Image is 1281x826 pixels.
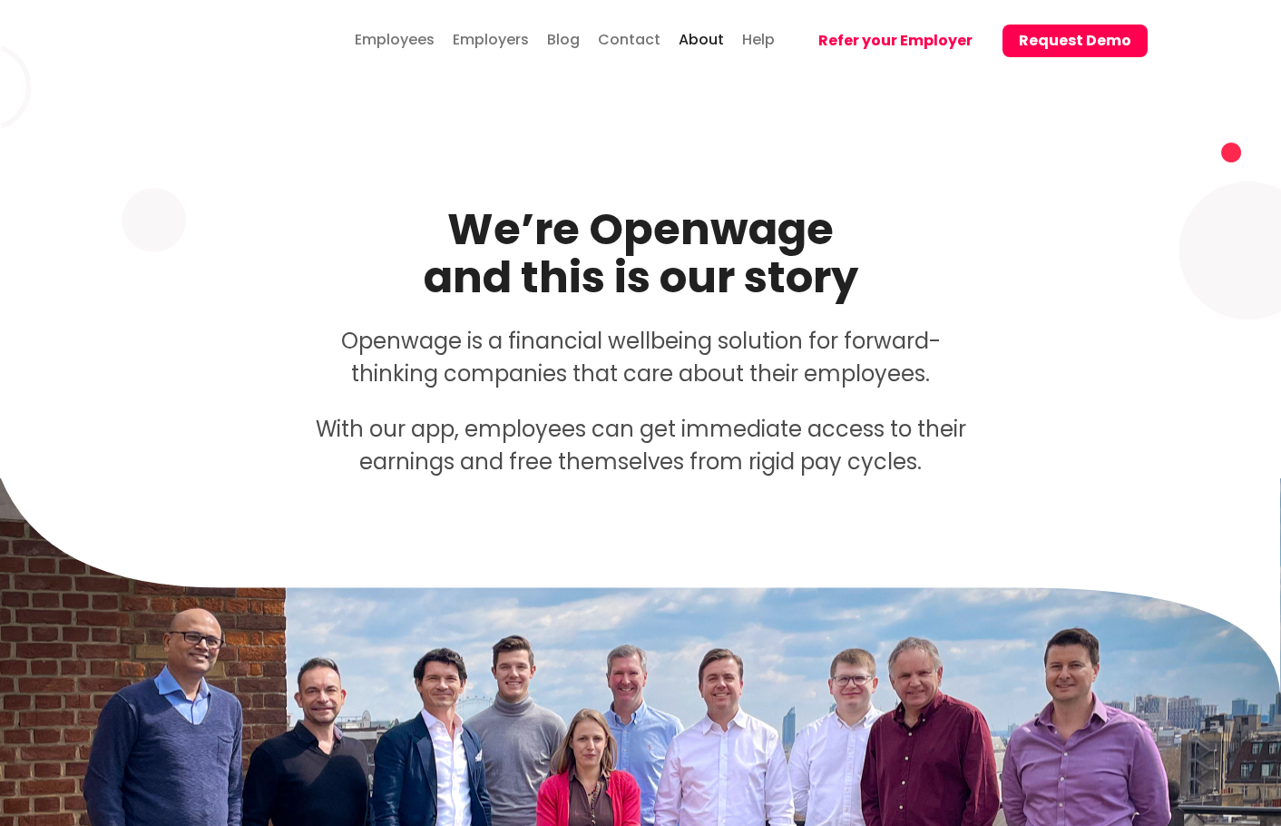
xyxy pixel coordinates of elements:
p: With our app, employees can get immediate access to their earnings and free themselves from rigid... [311,413,970,478]
a: Refer your Employer [788,6,989,78]
a: Contact [593,13,665,63]
a: Blog [543,13,584,63]
a: Help [738,13,779,63]
a: Employers [448,13,533,63]
button: Request Demo [1002,25,1148,57]
img: svg%3E [120,13,121,14]
iframe: Help widget launcher [1120,721,1261,772]
a: Request Demo [989,6,1148,78]
button: Refer your Employer [802,25,989,57]
p: Openwage is a financial wellbeing solution for forward-thinking companies that care about their e... [311,325,970,390]
a: Employees [350,13,439,63]
h1: We’re Openwage and this is our story [212,206,1069,302]
a: About [674,13,729,63]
